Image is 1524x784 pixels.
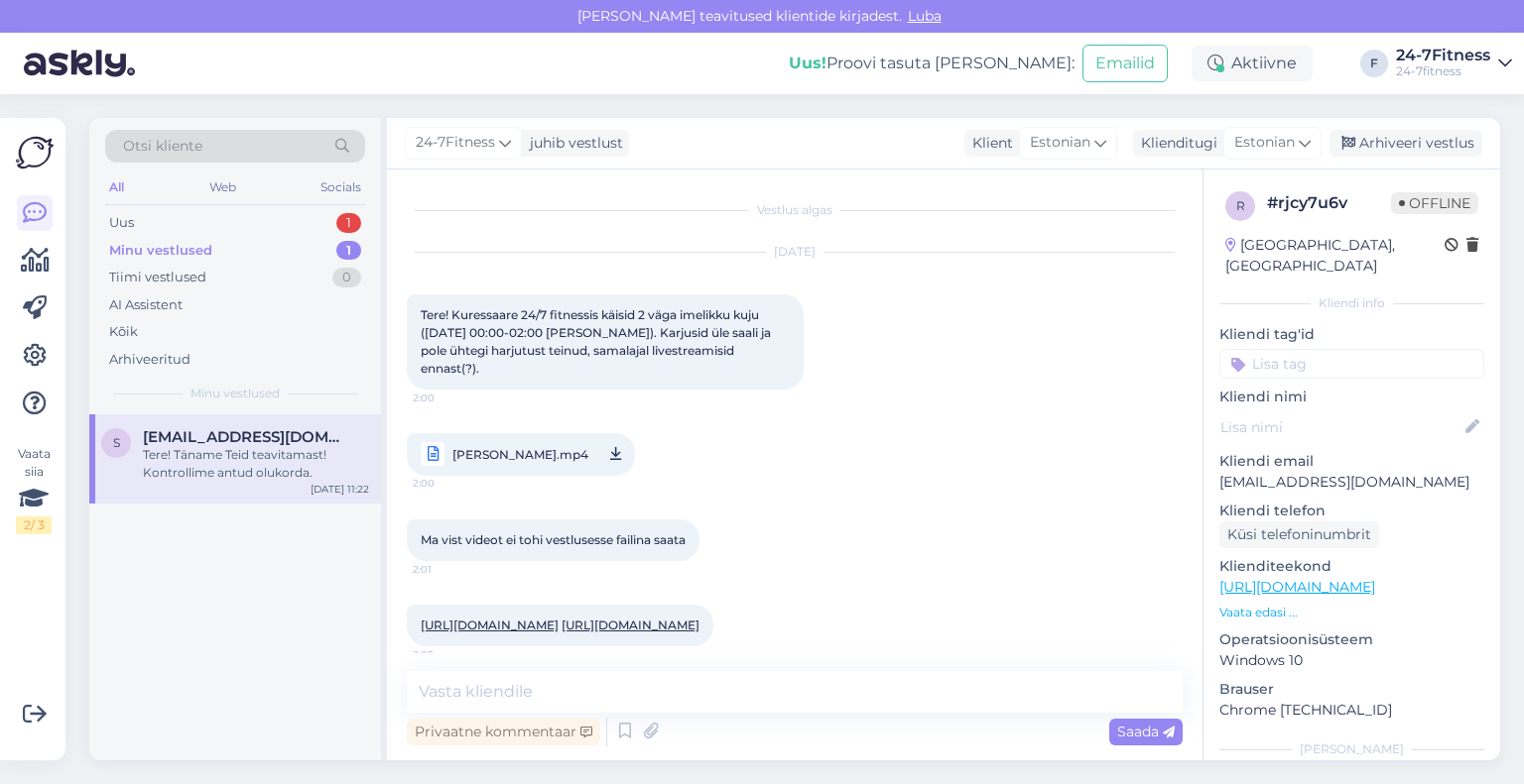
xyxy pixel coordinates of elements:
[789,52,1075,75] div: Proovi tasuta [PERSON_NAME]:
[1219,501,1484,521] p: Kliendi telefon
[109,241,212,261] div: Minu vestlused
[421,307,774,376] span: Tere! Kuressaare 24/7 fitnessis käisid 2 väga imelikku kuju ([DATE] 00:00-02:00 [PERSON_NAME]). K...
[413,391,487,405] span: 2:00
[336,241,361,261] div: 1
[16,516,52,534] div: 2 / 3
[109,350,190,370] div: Arhiveeritud
[332,268,361,287] div: 0
[407,719,600,745] div: Privaatne kommentaar
[105,174,128,200] div: All
[421,532,686,547] span: Ma vist videot ei tohi vestlusesse failina saata
[1219,679,1484,700] p: Brauser
[1219,521,1379,548] div: Küsi telefoninumbrit
[109,322,138,342] div: Kõik
[1117,723,1175,740] span: Saada
[336,213,361,233] div: 1
[1236,198,1245,213] span: r
[1219,349,1484,379] input: Lisa tag
[1396,63,1490,79] div: 24-7fitness
[1219,472,1484,493] p: [EMAIL_ADDRESS][DOMAIN_NAME]
[16,134,54,171] img: Askly Logo
[1192,46,1313,81] div: Aktiivne
[1219,629,1484,650] p: Operatsioonisüsteem
[1220,416,1461,438] input: Lisa nimi
[902,7,948,25] span: Luba
[1267,191,1391,215] div: # rjcy7u6v
[407,201,1183,219] div: Vestlus algas
[1219,294,1484,312] div: Kliendi info
[1360,50,1388,77] div: F
[190,385,280,402] span: Minu vestlused
[1219,451,1484,472] p: Kliendi email
[109,213,134,233] div: Uus
[1234,132,1295,154] span: Estonian
[1219,324,1484,345] p: Kliendi tag'id
[317,174,365,200] div: Socials
[1391,192,1478,214] span: Offline
[1219,604,1484,621] p: Vaata edasi ...
[123,136,202,157] span: Otsi kliente
[1330,130,1482,157] div: Arhiveeri vestlus
[562,617,699,632] a: [URL][DOMAIN_NAME]
[109,268,206,287] div: Tiimi vestlused
[1030,132,1090,154] span: Estonian
[407,243,1183,261] div: [DATE]
[413,471,487,496] span: 2:00
[1219,556,1484,577] p: Klienditeekond
[1219,578,1375,596] a: [URL][DOMAIN_NAME]
[964,133,1013,154] div: Klient
[311,482,369,497] div: [DATE] 11:22
[452,442,588,467] span: [PERSON_NAME].mp4
[143,446,369,482] div: Tere! Täname Teid teavitamast! Kontrollime antud olukorda.
[1396,48,1490,63] div: 24-7Fitness
[113,435,120,450] span: s
[421,617,559,632] a: [URL][DOMAIN_NAME]
[109,295,183,315] div: AI Assistent
[1082,45,1168,82] button: Emailid
[522,133,623,154] div: juhib vestlust
[413,562,487,577] span: 2:01
[407,433,635,476] a: [PERSON_NAME].mp42:00
[1225,235,1445,277] div: [GEOGRAPHIC_DATA], [GEOGRAPHIC_DATA]
[1219,700,1484,721] p: Chrome [TECHNICAL_ID]
[1133,133,1217,154] div: Klienditugi
[789,54,826,72] b: Uus!
[1219,387,1484,407] p: Kliendi nimi
[1219,650,1484,671] p: Windows 10
[1219,740,1484,758] div: [PERSON_NAME]
[205,174,240,200] div: Web
[416,132,495,154] span: 24-7Fitness
[16,445,52,534] div: Vaata siia
[143,428,349,446] span: supsti1@gmail.com
[1396,48,1512,79] a: 24-7Fitness24-7fitness
[413,647,487,662] span: 2:05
